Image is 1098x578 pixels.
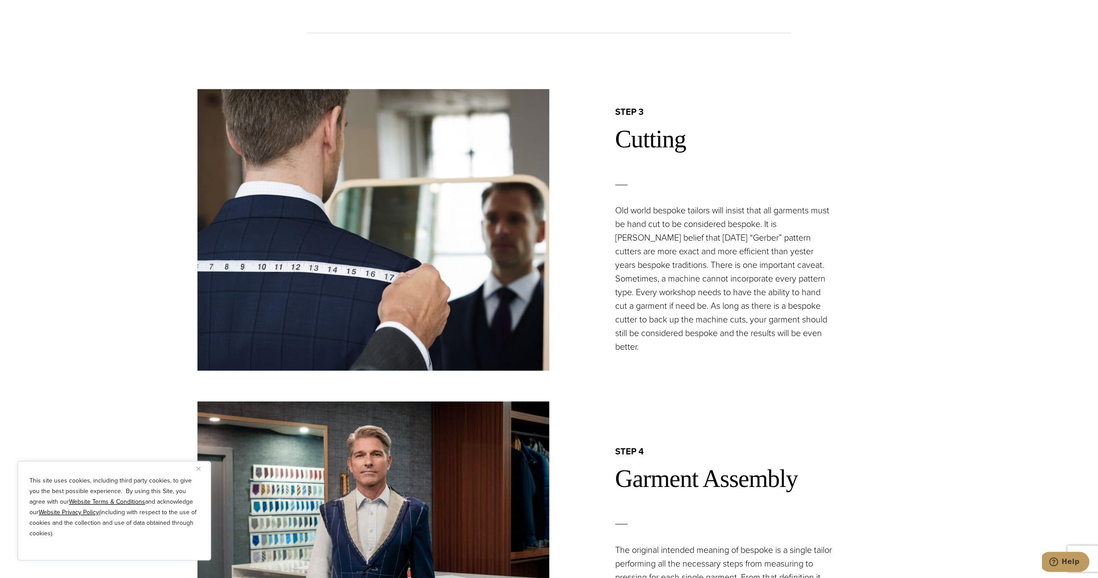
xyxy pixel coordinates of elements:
[197,463,207,474] button: Close
[615,464,901,494] h2: Garment Assembly
[615,106,901,117] h2: step 3
[197,467,201,471] img: Close
[69,497,145,506] a: Website Terms & Conditions
[615,446,901,457] h2: step 4
[1042,552,1089,574] iframe: Opens a widget where you can chat to one of our agents
[29,476,199,539] p: This site uses cookies, including third party cookies, to give you the best possible experience. ...
[39,508,99,517] a: Website Privacy Policy
[615,204,833,354] p: Old world bespoke tailors will insist that all garments must be hand cut to be considered bespoke...
[197,89,549,371] img: Custom tailor measuring to point to point shoulder width on a client in front of the mirror
[615,124,901,154] h2: Cutting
